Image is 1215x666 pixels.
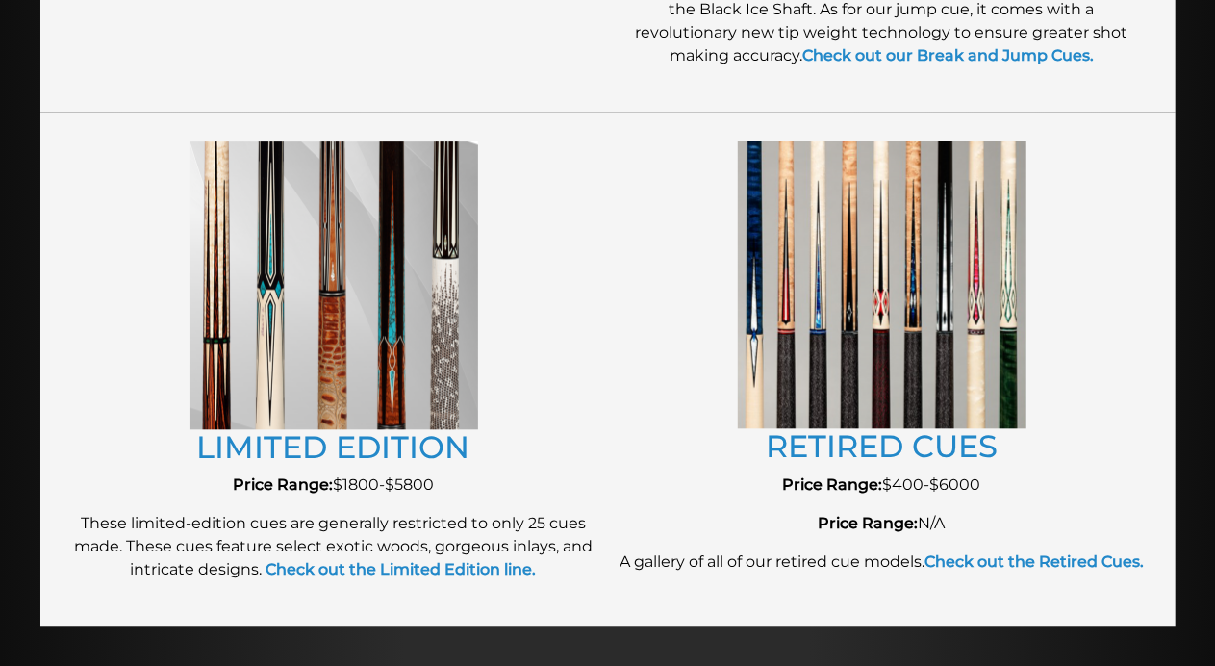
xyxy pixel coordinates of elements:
a: LIMITED EDITION [197,428,470,466]
strong: Check out the Limited Edition line. [266,560,537,578]
a: Check out the Retired Cues. [924,552,1144,571]
p: These limited-edition cues are generally restricted to only 25 cues made. These cues feature sele... [69,512,598,581]
a: RETIRED CUES [766,427,998,465]
a: Check out the Limited Edition line. [263,560,537,578]
strong: Price Range: [233,475,333,494]
strong: Price Range: [783,475,883,494]
p: N/A [618,512,1147,535]
p: $1800-$5800 [69,474,598,497]
strong: Price Range: [819,514,919,532]
p: $400-$6000 [618,474,1147,497]
p: A gallery of all of our retired cue models. [618,551,1147,574]
a: Check out our Break and Jump Cues. [802,46,1094,64]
